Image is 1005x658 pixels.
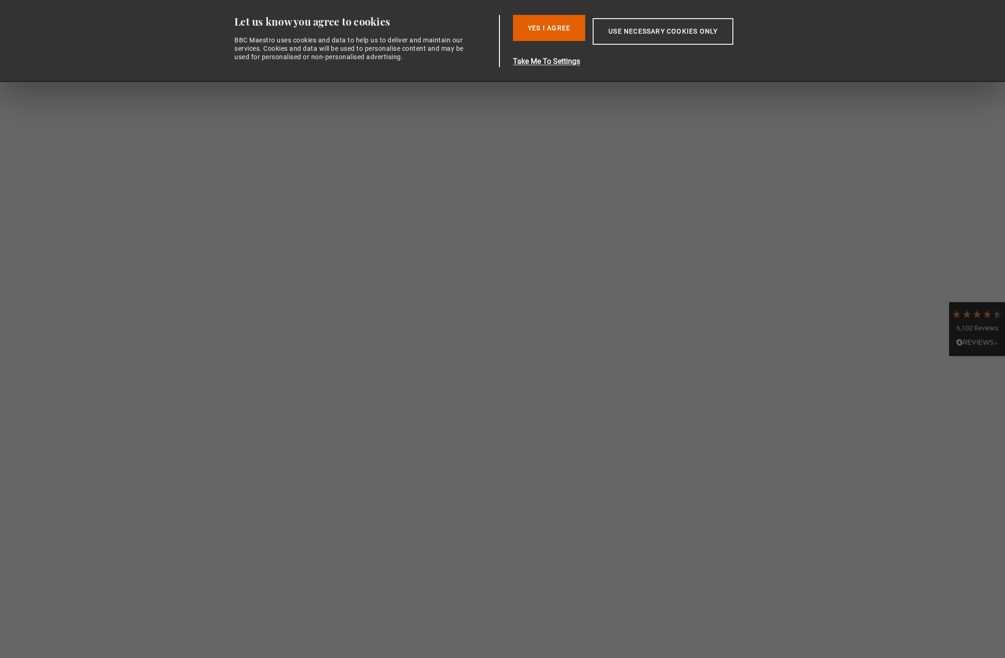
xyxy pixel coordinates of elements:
[593,18,733,45] button: Use necessary cookies only
[951,338,1003,349] div: Read All Reviews
[951,324,1003,333] div: 6,102 Reviews
[956,339,998,345] img: REVIEWS.io
[949,302,1005,356] div: 6,102 ReviewsRead All Reviews
[513,15,585,41] button: Yes I Agree
[951,309,1003,319] div: 4.7 Stars
[234,15,495,28] div: Let us know you agree to cookies
[234,36,469,62] div: BBC Maestro uses cookies and data to help us to deliver and maintain our services. Cookies and da...
[513,56,778,67] button: Take Me To Settings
